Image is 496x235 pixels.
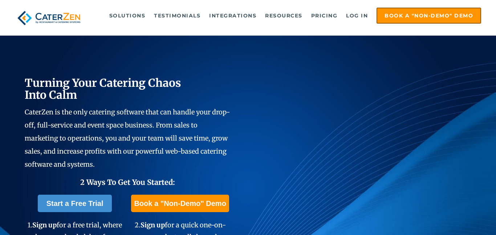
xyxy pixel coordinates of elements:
span: Sign up [32,221,57,229]
span: CaterZen is the only catering software that can handle your drop-off, full-service and event spac... [25,108,230,169]
a: Book a "Non-Demo" Demo [131,195,229,212]
span: 2 Ways To Get You Started: [80,178,175,187]
a: Solutions [106,8,149,23]
div: Navigation Menu [94,8,481,24]
span: Sign up [141,221,165,229]
span: Turning Your Catering Chaos Into Calm [25,76,181,102]
a: Testimonials [150,8,204,23]
iframe: Help widget launcher [431,207,488,227]
a: Integrations [206,8,260,23]
a: Resources [261,8,306,23]
a: Log in [342,8,371,23]
img: caterzen [15,8,83,28]
a: Start a Free Trial [38,195,112,212]
a: Book a "Non-Demo" Demo [377,8,481,24]
a: Pricing [308,8,341,23]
